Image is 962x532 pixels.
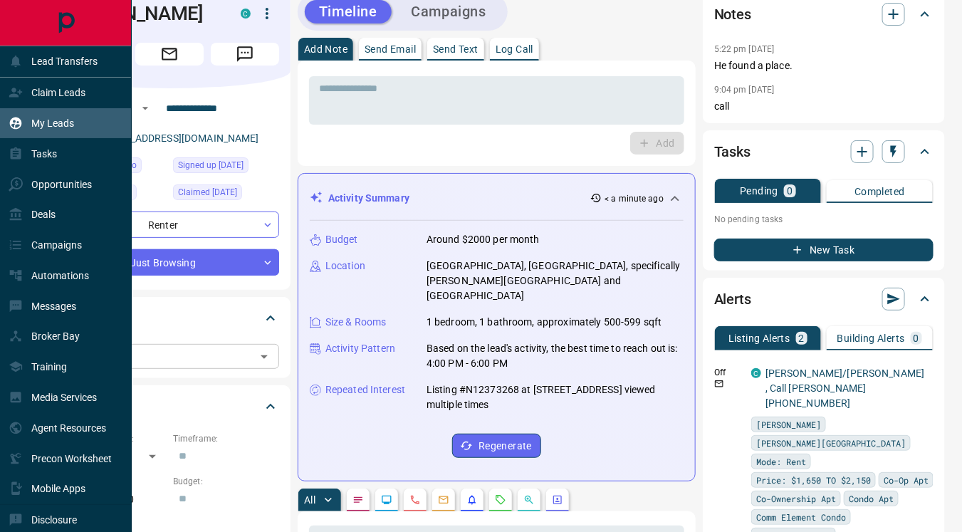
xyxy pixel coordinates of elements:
p: call [714,99,934,114]
h2: Tasks [714,140,751,163]
span: Co-Ownership Apt [756,491,836,506]
span: [PERSON_NAME] [756,417,821,432]
span: Email [135,43,204,66]
p: [GEOGRAPHIC_DATA], [GEOGRAPHIC_DATA], specifically [PERSON_NAME][GEOGRAPHIC_DATA] and [GEOGRAPHIC... [427,259,684,303]
a: [EMAIL_ADDRESS][DOMAIN_NAME] [98,132,259,144]
span: Mode: Rent [756,454,806,469]
p: Add Note [304,44,347,54]
span: Comm Element Condo [756,510,846,524]
p: Based on the lead's activity, the best time to reach out is: 4:00 PM - 6:00 PM [427,341,684,371]
svg: Calls [409,494,421,506]
div: Tags [60,301,279,335]
p: < a minute ago [605,192,664,205]
div: Criteria [60,390,279,424]
span: Price: $1,650 TO $2,150 [756,473,871,487]
div: Alerts [714,282,934,316]
p: Around $2000 per month [427,232,540,247]
h2: Alerts [714,288,751,311]
div: Tasks [714,135,934,169]
svg: Agent Actions [552,494,563,506]
p: Pending [740,186,778,196]
span: [PERSON_NAME][GEOGRAPHIC_DATA] [756,436,906,450]
svg: Email [714,379,724,389]
p: Timeframe: [173,432,279,445]
p: 2 [799,333,805,343]
div: condos.ca [241,9,251,19]
p: Activity Summary [328,191,409,206]
svg: Emails [438,494,449,506]
p: All [304,495,315,505]
p: 0 [787,186,793,196]
p: 0 [914,333,919,343]
p: He found a place. [714,58,934,73]
p: Listing Alerts [728,333,790,343]
p: Building Alerts [837,333,905,343]
p: Log Call [496,44,533,54]
svg: Requests [495,494,506,506]
p: Listing #N12373268 at [STREET_ADDRESS] viewed multiple times [427,382,684,412]
h2: Notes [714,3,751,26]
p: Budget [325,232,358,247]
button: Regenerate [452,434,541,458]
p: 1 bedroom, 1 bathroom, approximately 500-599 sqft [427,315,662,330]
p: Off [714,366,743,379]
button: Open [137,100,154,117]
div: condos.ca [751,368,761,378]
p: Location [325,259,365,273]
svg: Opportunities [523,494,535,506]
div: Just Browsing [60,249,279,276]
svg: Lead Browsing Activity [381,494,392,506]
p: Completed [854,187,905,197]
div: Sat Sep 13 2025 [173,157,279,177]
svg: Notes [352,494,364,506]
button: Open [254,347,274,367]
div: Activity Summary< a minute ago [310,185,684,212]
p: Areas Searched: [60,518,279,531]
p: Size & Rooms [325,315,387,330]
span: Signed up [DATE] [178,158,244,172]
div: Renter [60,212,279,238]
p: Activity Pattern [325,341,395,356]
span: Message [211,43,279,66]
svg: Listing Alerts [466,494,478,506]
p: Send Email [365,44,416,54]
p: 9:04 pm [DATE] [714,85,775,95]
div: Sat Sep 13 2025 [173,184,279,204]
span: Co-Op Apt [884,473,929,487]
p: Send Text [433,44,479,54]
button: New Task [714,239,934,261]
span: Claimed [DATE] [178,185,237,199]
p: Budget: [173,475,279,488]
p: Repeated Interest [325,382,405,397]
h1: [PERSON_NAME] [60,2,219,25]
p: 5:22 pm [DATE] [714,44,775,54]
a: [PERSON_NAME]/[PERSON_NAME] , Call [PERSON_NAME] [PHONE_NUMBER] [765,367,925,409]
p: No pending tasks [714,209,934,230]
span: Condo Apt [849,491,894,506]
